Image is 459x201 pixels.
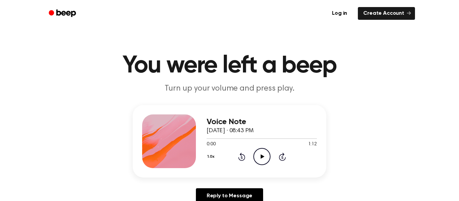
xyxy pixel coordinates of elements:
a: Beep [44,7,82,20]
span: 1:12 [308,141,317,148]
h3: Voice Note [207,117,317,127]
p: Turn up your volume and press play. [100,83,359,94]
span: 0:00 [207,141,215,148]
a: Create Account [358,7,415,20]
span: [DATE] · 08:43 PM [207,128,254,134]
h1: You were left a beep [57,54,402,78]
button: 1.0x [207,151,217,162]
a: Log in [325,6,354,21]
